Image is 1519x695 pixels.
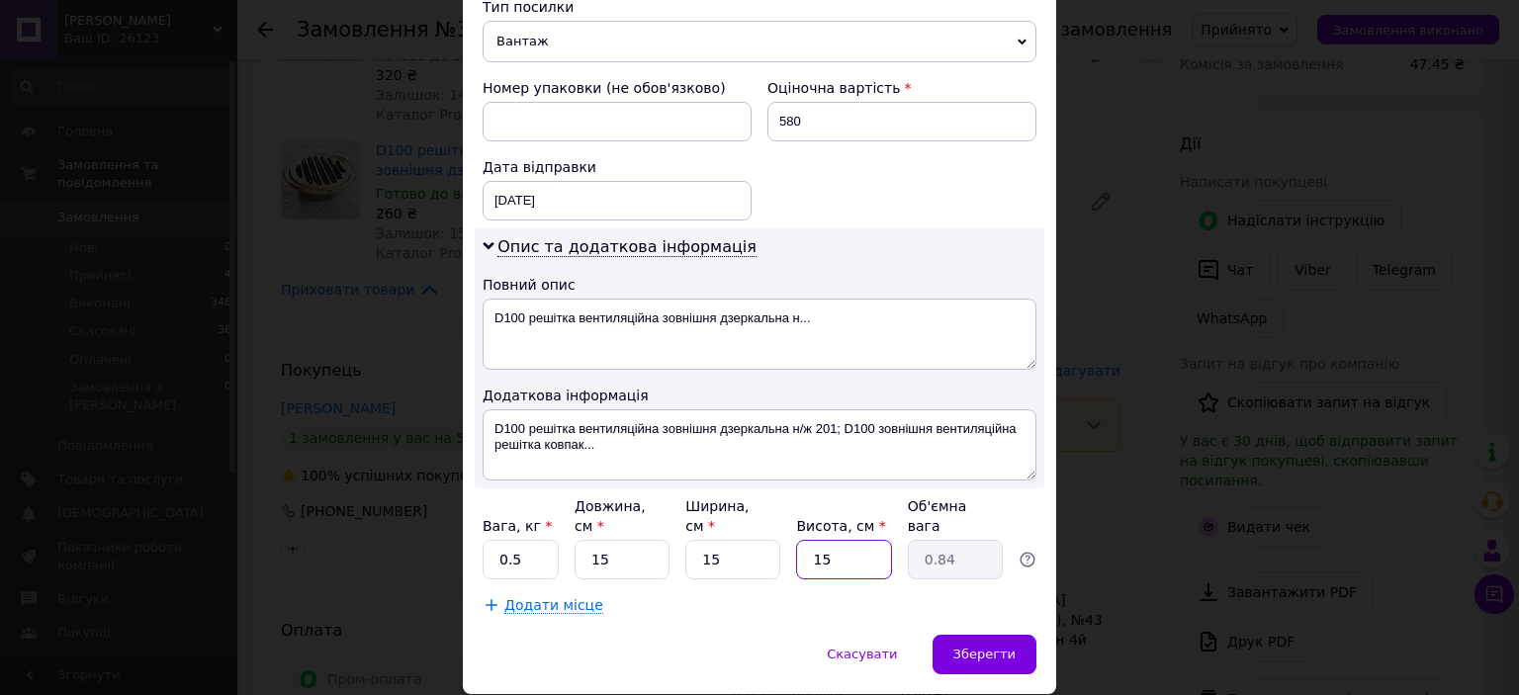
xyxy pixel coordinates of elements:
[767,78,1036,98] div: Оціночна вартість
[497,237,757,257] span: Опис та додаткова інформація
[483,409,1036,480] textarea: D100 решітка вентиляційна зовнішня дзеркальна н/ж 201; D100 зовнішня вентиляційна решітка ковпак...
[483,21,1036,62] span: Вантаж
[827,647,897,661] span: Скасувати
[483,78,752,98] div: Номер упаковки (не обов'язково)
[685,498,749,534] label: Ширина, см
[504,597,603,614] span: Додати місце
[575,498,646,534] label: Довжина, см
[483,157,752,177] div: Дата відправки
[483,386,1036,405] div: Додаткова інформація
[483,299,1036,370] textarea: D100 решітка вентиляційна зовнішня дзеркальна н...
[908,496,1003,536] div: Об'ємна вага
[483,275,1036,295] div: Повний опис
[953,647,1016,661] span: Зберегти
[483,518,552,534] label: Вага, кг
[796,518,885,534] label: Висота, см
